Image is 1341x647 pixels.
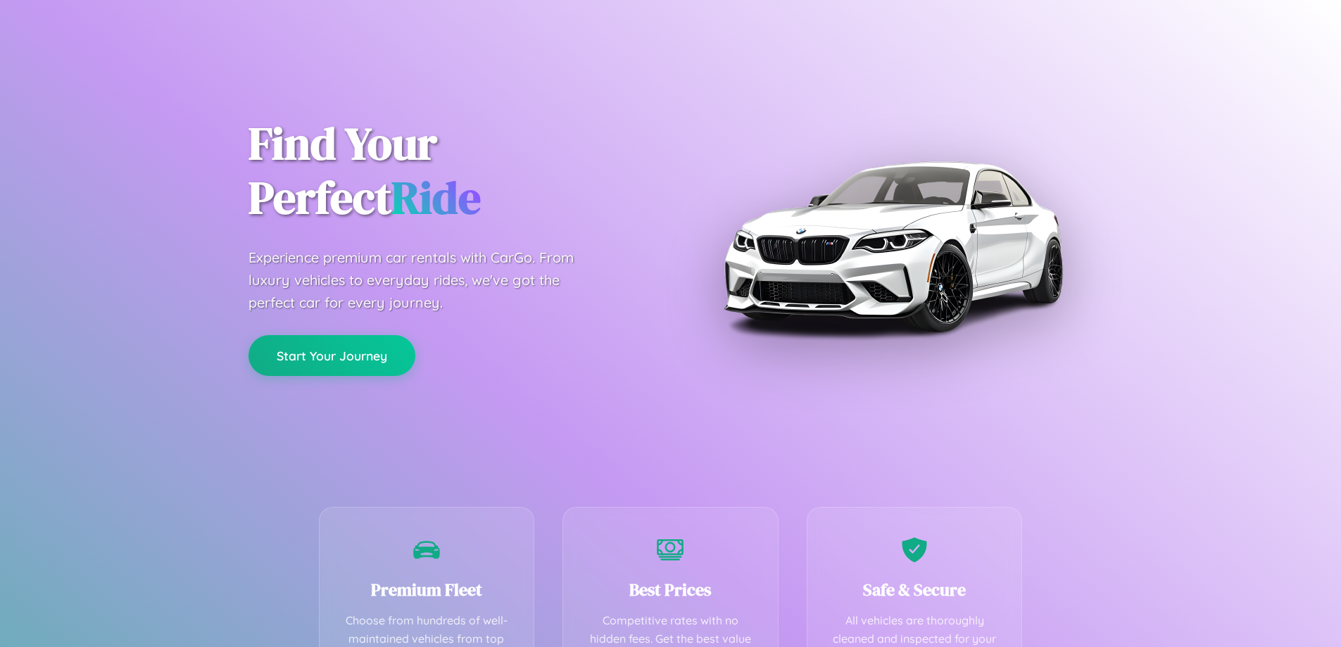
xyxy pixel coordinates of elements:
[829,578,1001,601] h3: Safe & Secure
[584,578,757,601] h3: Best Prices
[717,70,1069,422] img: Premium BMW car rental vehicle
[248,335,415,376] button: Start Your Journey
[391,167,481,228] span: Ride
[248,117,650,225] h1: Find Your Perfect
[248,246,600,314] p: Experience premium car rentals with CarGo. From luxury vehicles to everyday rides, we've got the ...
[341,578,513,601] h3: Premium Fleet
